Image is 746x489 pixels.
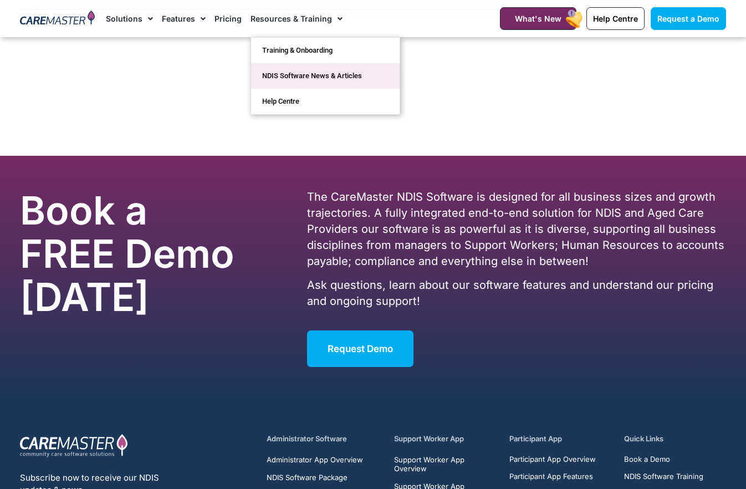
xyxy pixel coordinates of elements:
h5: Quick Links [624,434,726,444]
a: Book a Demo [624,455,721,463]
span: Book a Demo [624,455,670,463]
span: NDIS Software Package [267,473,348,482]
h5: Administrator Software [267,434,381,444]
a: Help Centre [251,89,400,114]
a: Help Centre [586,7,645,30]
p: Ask questions, learn about our software features and understand our pricing and ongoing support! [307,277,726,309]
a: NDIS Software Package [267,473,381,482]
a: Training & Onboarding [251,38,400,63]
a: Request a Demo [651,7,726,30]
a: NDIS Software Training [624,472,721,481]
a: NDIS Software News & Articles [251,63,400,89]
a: Administrator App Overview [267,455,381,464]
h5: Support Worker App [394,434,496,444]
a: Support Worker App Overview [394,455,496,473]
ul: Resources & Training [251,37,400,115]
a: Participant App Features [509,472,596,481]
span: Help Centre [593,14,638,23]
a: What's New [500,7,576,30]
span: Request a Demo [657,14,719,23]
span: Participant App Features [509,472,593,481]
p: The CareMaster NDIS Software is designed for all business sizes and growth trajectories. A fully ... [307,189,726,269]
a: Request Demo [307,330,413,367]
a: Participant App Overview [509,455,596,463]
span: NDIS Software Training [624,472,703,481]
span: Request Demo [328,343,393,354]
img: CareMaster Logo Part [20,434,128,458]
span: Administrator App Overview [267,455,363,464]
h5: Participant App [509,434,611,444]
h2: Book a FREE Demo [DATE] [20,189,249,319]
span: What's New [515,14,561,23]
img: CareMaster Logo [20,11,95,27]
